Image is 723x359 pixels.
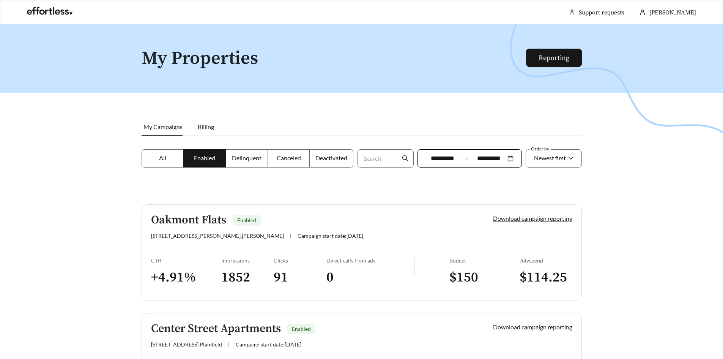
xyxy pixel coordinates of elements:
div: Impressions [221,257,274,264]
div: July spend [520,257,572,264]
a: Oakmont FlatsEnabled[STREET_ADDRESS][PERSON_NAME],[PERSON_NAME]|Campaign start date:[DATE]Downloa... [142,204,582,301]
div: Direct calls from ads [326,257,414,264]
span: Newest first [534,154,566,161]
span: search [402,155,409,162]
span: My Campaigns [143,123,183,130]
h3: $ 114.25 [520,269,572,286]
h3: 91 [274,269,326,286]
a: Reporting [539,54,569,62]
span: Deactivated [315,154,347,161]
h3: + 4.91 % [151,269,221,286]
a: Download campaign reporting [493,323,572,331]
h5: Oakmont Flats [151,214,226,226]
span: [STREET_ADDRESS][PERSON_NAME] , [PERSON_NAME] [151,232,284,239]
span: Enabled [237,217,256,223]
h3: 0 [326,269,414,286]
span: | [228,341,230,348]
span: Canceled [277,154,301,161]
span: [PERSON_NAME] [649,9,696,16]
span: Campaign start date: [DATE] [236,341,301,348]
h5: Center Street Apartments [151,323,281,335]
div: Budget [449,257,520,264]
h1: My Properties [142,49,527,69]
span: Billing [198,123,214,130]
h3: $ 150 [449,269,520,286]
img: line [414,257,415,275]
span: swap-right [462,155,469,162]
a: Support requests [579,9,624,16]
h3: 1852 [221,269,274,286]
span: Enabled [194,154,215,161]
span: Campaign start date: [DATE] [298,232,363,239]
span: All [159,154,166,161]
span: [STREET_ADDRESS] , Plainfield [151,341,222,348]
span: to [462,155,469,162]
div: Clicks [274,257,326,264]
span: Enabled [292,326,311,332]
span: | [290,232,291,239]
a: Download campaign reporting [493,215,572,222]
div: CTR [151,257,221,264]
span: Delinquent [232,154,261,161]
button: Reporting [526,49,582,67]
